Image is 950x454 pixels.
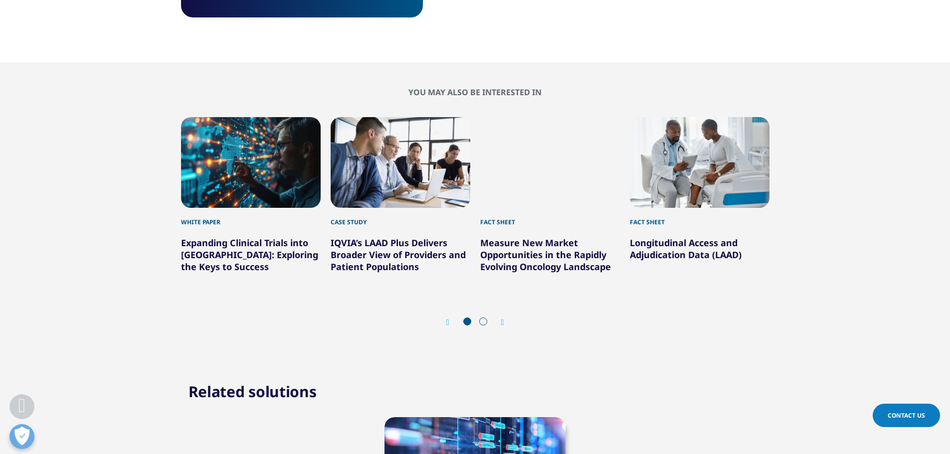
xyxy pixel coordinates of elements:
h2: You may also be interested in [181,87,769,97]
a: Measure New Market Opportunities in the Rapidly Evolving Oncology Landscape [480,237,611,273]
a: IQVIA’s LAAD Plus Delivers Broader View of Providers and Patient Populations [331,237,466,273]
div: Fact Sheet [630,208,769,227]
div: Case Study [331,208,470,227]
div: 4 / 6 [630,117,769,273]
div: Fact Sheet [480,208,620,227]
div: 2 / 6 [331,117,470,273]
div: White Paper [181,208,321,227]
h2: Related solutions [189,382,317,402]
a: Expanding Clinical Trials into [GEOGRAPHIC_DATA]: Exploring the Keys to Success [181,237,318,273]
button: Open Preferences [9,424,34,449]
div: 1 / 6 [181,117,321,273]
div: 3 / 6 [480,117,620,273]
span: Contact Us [888,411,925,420]
a: Longitudinal Access and Adjudication Data (LAAD) [630,237,742,261]
a: Contact Us [873,404,940,427]
div: Next slide [491,317,504,327]
div: Previous slide [446,317,459,327]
